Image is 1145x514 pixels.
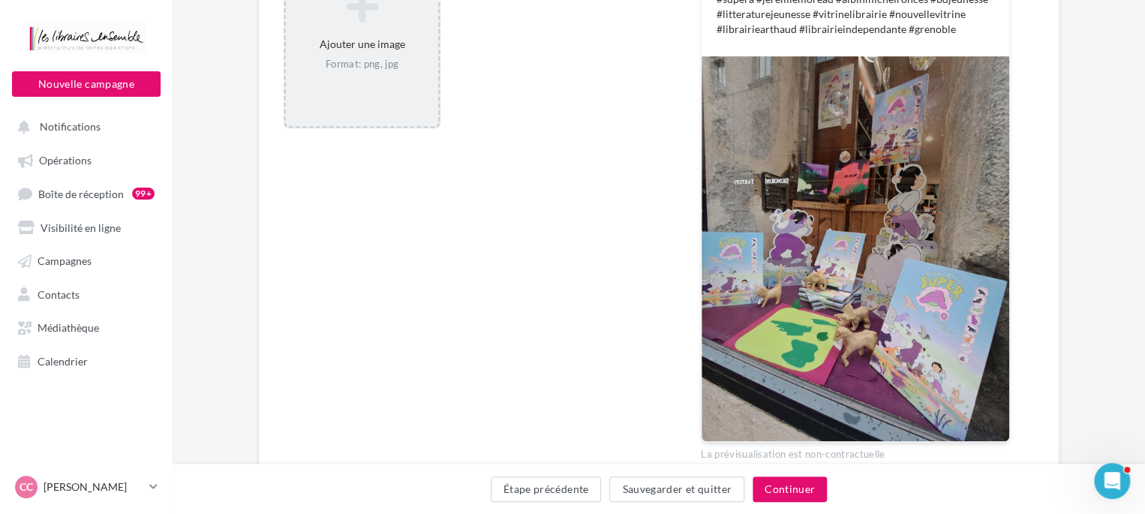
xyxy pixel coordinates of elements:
[9,113,158,140] button: Notifications
[701,442,1010,461] div: La prévisualisation est non-contractuelle
[41,221,121,233] span: Visibilité en ligne
[38,287,80,300] span: Contacts
[9,146,164,173] a: Opérations
[38,354,88,367] span: Calendrier
[12,71,161,97] button: Nouvelle campagne
[9,280,164,307] a: Contacts
[38,187,124,200] span: Boîte de réception
[132,188,155,200] div: 99+
[44,479,143,494] p: [PERSON_NAME]
[609,476,744,502] button: Sauvegarder et quitter
[9,179,164,207] a: Boîte de réception99+
[38,321,99,334] span: Médiathèque
[753,476,827,502] button: Continuer
[1094,463,1130,499] iframe: Intercom live chat
[9,213,164,240] a: Visibilité en ligne
[38,254,92,267] span: Campagnes
[491,476,602,502] button: Étape précédente
[9,313,164,340] a: Médiathèque
[9,246,164,273] a: Campagnes
[39,154,92,167] span: Opérations
[40,120,101,133] span: Notifications
[12,473,161,501] a: CC [PERSON_NAME]
[20,479,33,494] span: CC
[9,347,164,374] a: Calendrier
